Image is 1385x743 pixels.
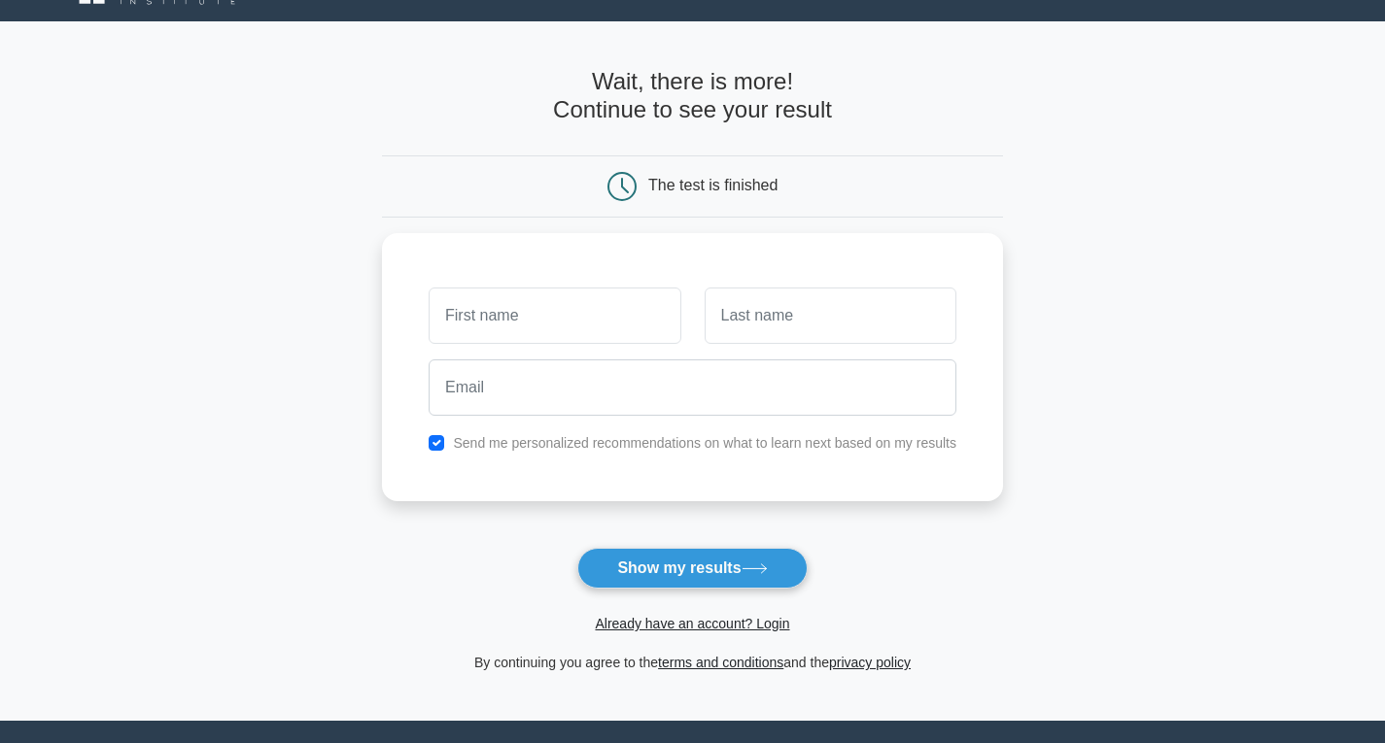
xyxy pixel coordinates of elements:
div: By continuing you agree to the and the [370,651,1015,674]
input: Last name [705,287,956,344]
div: The test is finished [648,177,778,193]
button: Show my results [577,548,807,589]
a: Already have an account? Login [595,616,789,631]
h4: Wait, there is more! Continue to see your result [382,68,1003,124]
a: terms and conditions [658,655,783,670]
a: privacy policy [829,655,911,670]
input: First name [429,287,680,344]
input: Email [429,359,956,416]
label: Send me personalized recommendations on what to learn next based on my results [453,435,956,451]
